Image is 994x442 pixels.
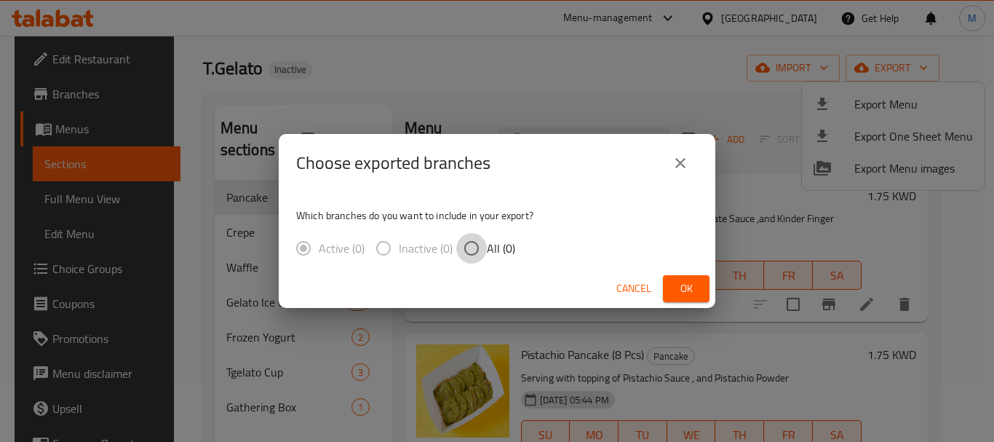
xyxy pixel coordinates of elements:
span: Ok [675,280,698,298]
span: Inactive (0) [399,240,453,257]
span: All (0) [487,240,515,257]
h2: Choose exported branches [296,151,490,175]
p: Which branches do you want to include in your export? [296,208,698,223]
span: Active (0) [319,240,365,257]
button: close [663,146,698,181]
button: Ok [663,275,709,302]
span: Cancel [616,280,651,298]
button: Cancel [611,275,657,302]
